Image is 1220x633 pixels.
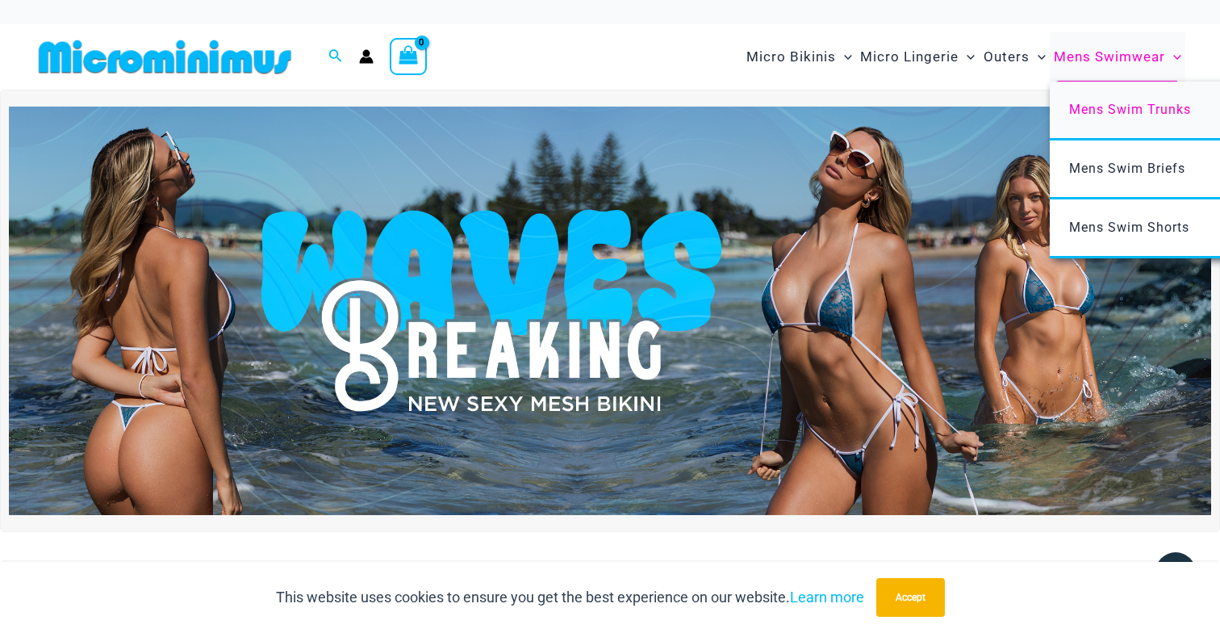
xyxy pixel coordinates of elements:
[876,578,945,617] button: Accept
[742,32,856,82] a: Micro BikinisMenu ToggleMenu Toggle
[984,36,1030,78] span: Outers
[1165,36,1181,78] span: Menu Toggle
[1030,36,1046,78] span: Menu Toggle
[32,39,298,75] img: MM SHOP LOGO FLAT
[860,36,959,78] span: Micro Lingerie
[1069,161,1185,176] span: Mens Swim Briefs
[790,589,864,606] a: Learn more
[980,32,1050,82] a: OutersMenu ToggleMenu Toggle
[1069,102,1191,117] span: Mens Swim Trunks
[959,36,975,78] span: Menu Toggle
[1069,220,1189,235] span: Mens Swim Shorts
[328,47,343,67] a: Search icon link
[740,30,1188,84] nav: Site Navigation
[390,38,427,75] a: View Shopping Cart, empty
[856,32,979,82] a: Micro LingerieMenu ToggleMenu Toggle
[276,585,864,610] p: This website uses cookies to ensure you get the best experience on our website.
[746,36,836,78] span: Micro Bikinis
[836,36,852,78] span: Menu Toggle
[1050,32,1185,82] a: Mens SwimwearMenu ToggleMenu Toggle
[1054,36,1165,78] span: Mens Swimwear
[359,49,374,64] a: Account icon link
[9,107,1211,515] img: Waves Breaking Ocean Bikini Pack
